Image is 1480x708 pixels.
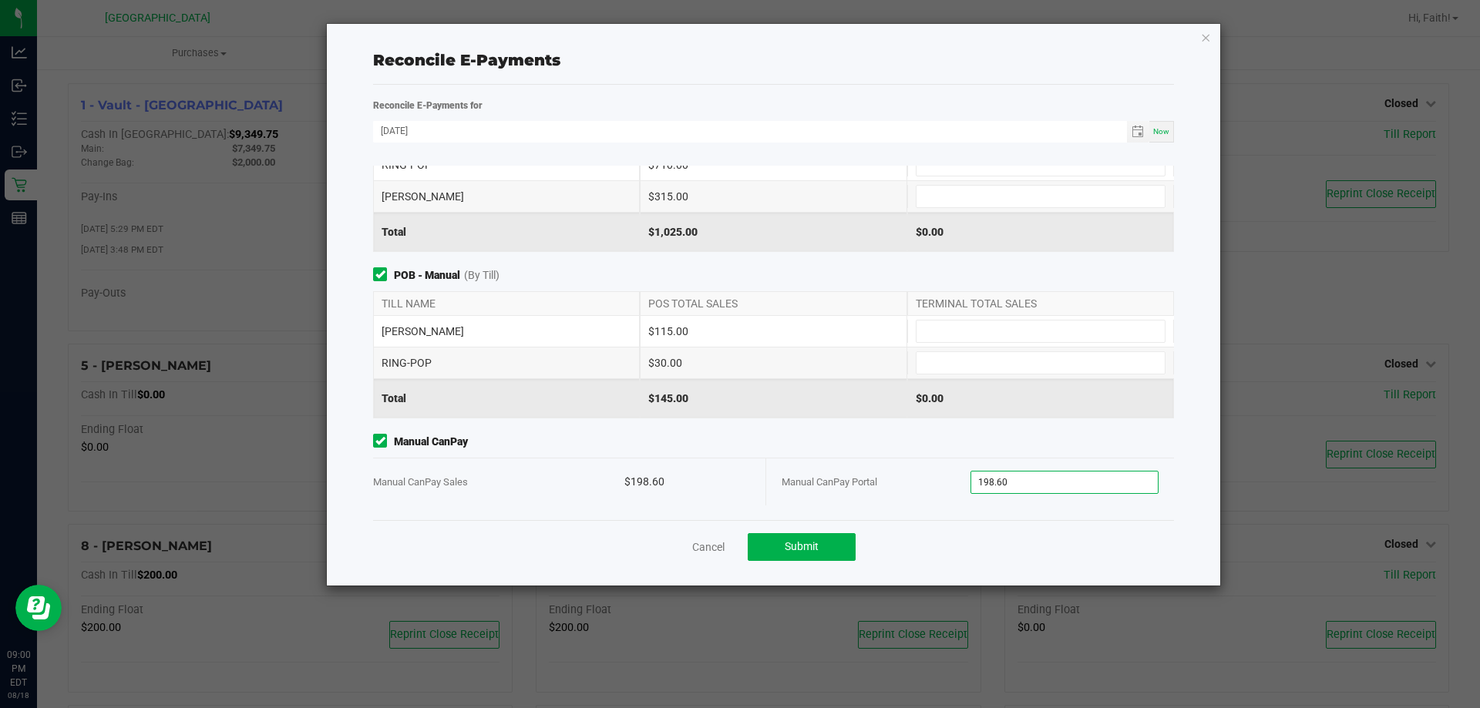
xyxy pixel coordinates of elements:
[373,181,640,212] div: [PERSON_NAME]
[624,458,750,505] div: $198.60
[394,434,468,450] strong: Manual CanPay
[692,539,725,555] a: Cancel
[373,476,468,488] span: Manual CanPay Sales
[373,49,1174,72] div: Reconcile E-Payments
[373,347,640,378] div: RING-POP
[373,292,640,315] div: TILL NAME
[373,100,483,111] strong: Reconcile E-Payments for
[464,267,499,284] span: (By Till)
[373,434,394,450] form-toggle: Include in reconciliation
[785,540,819,552] span: Submit
[1153,127,1169,136] span: Now
[640,316,906,347] div: $115.00
[907,379,1174,418] div: $0.00
[373,316,640,347] div: [PERSON_NAME]
[373,121,1127,140] input: Date
[640,292,906,315] div: POS TOTAL SALES
[640,347,906,378] div: $30.00
[640,379,906,418] div: $145.00
[373,213,640,251] div: Total
[782,476,877,488] span: Manual CanPay Portal
[373,379,640,418] div: Total
[15,585,62,631] iframe: Resource center
[640,181,906,212] div: $315.00
[748,533,856,561] button: Submit
[907,292,1174,315] div: TERMINAL TOTAL SALES
[640,213,906,251] div: $1,025.00
[373,267,394,284] form-toggle: Include in reconciliation
[907,213,1174,251] div: $0.00
[394,267,460,284] strong: POB - Manual
[1127,121,1149,143] span: Toggle calendar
